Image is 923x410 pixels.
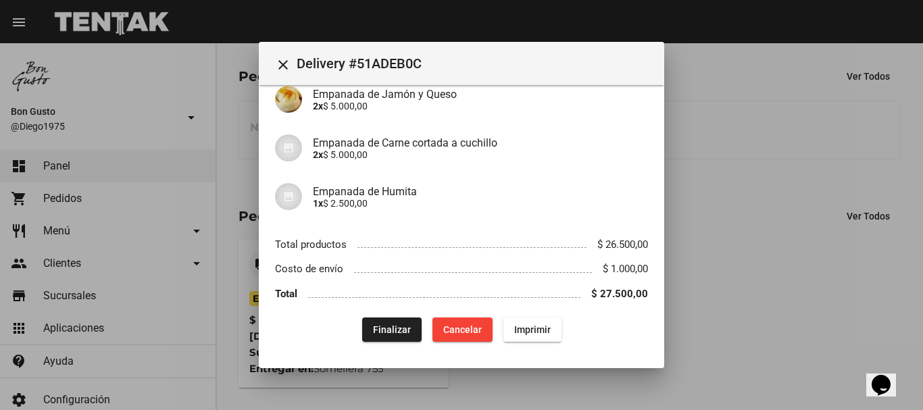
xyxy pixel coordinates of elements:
span: Cancelar [443,324,482,335]
span: Imprimir [514,324,551,335]
h4: Empanada de Humita [313,185,648,198]
button: Finalizar [362,317,422,342]
iframe: chat widget [866,356,909,396]
li: Total productos $ 26.500,00 [275,232,648,257]
p: $ 5.000,00 [313,149,648,160]
button: Cerrar [270,50,297,77]
img: 07c47add-75b0-4ce5-9aba-194f44787723.jpg [275,134,302,161]
li: Total $ 27.500,00 [275,282,648,307]
b: 2x [313,149,323,160]
button: Imprimir [503,317,562,342]
h4: Empanada de Carne cortada a cuchillo [313,136,648,149]
p: $ 2.500,00 [313,198,648,209]
p: $ 5.000,00 [313,101,648,111]
b: 2x [313,101,323,111]
button: Cancelar [432,317,493,342]
h4: Empanada de Jamón y Queso [313,88,648,101]
mat-icon: Cerrar [275,57,291,73]
b: 1x [313,198,323,209]
img: 5b7eafec-7107-4ae9-ad5c-64f5fde03882.jpg [275,86,302,113]
span: Finalizar [373,324,411,335]
img: 07c47add-75b0-4ce5-9aba-194f44787723.jpg [275,183,302,210]
li: Costo de envío $ 1.000,00 [275,257,648,282]
span: Delivery #51ADEB0C [297,53,653,74]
